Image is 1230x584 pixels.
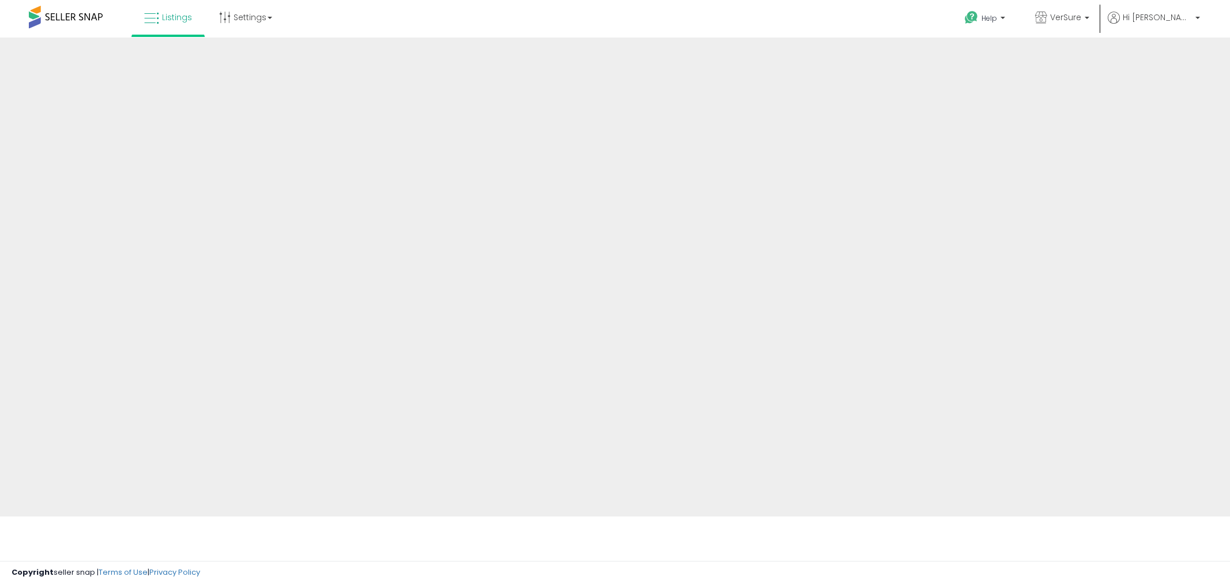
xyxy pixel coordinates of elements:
a: Hi [PERSON_NAME] [1108,12,1200,38]
span: VerSure [1050,12,1081,23]
span: Hi [PERSON_NAME] [1123,12,1192,23]
span: Listings [162,12,192,23]
a: Help [956,2,1017,38]
i: Get Help [964,10,979,25]
span: Help [981,13,997,23]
